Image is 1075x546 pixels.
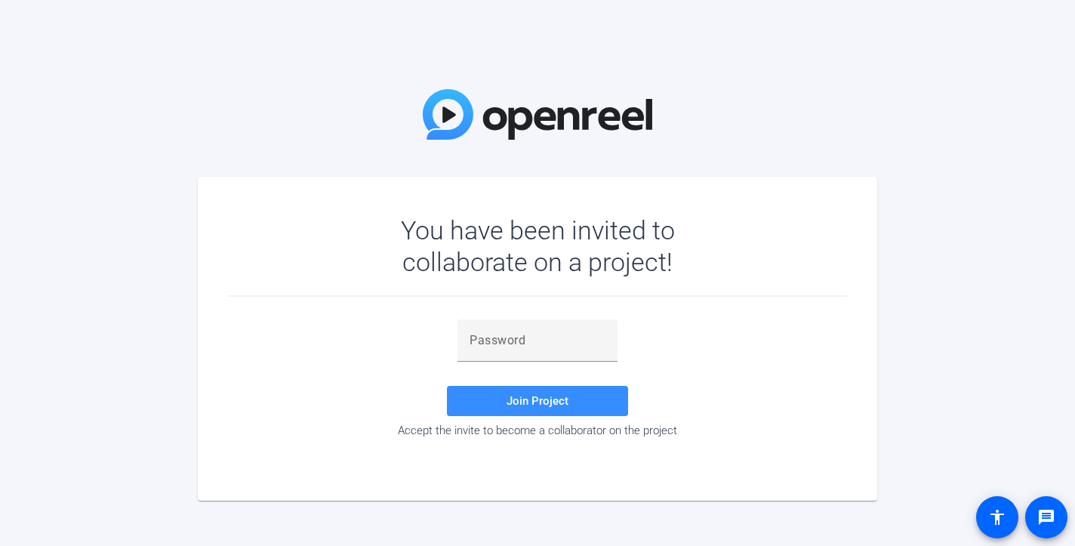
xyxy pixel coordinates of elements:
[357,214,719,278] div: You have been invited to collaborate on a project!
[470,332,605,350] input: Password
[1037,508,1055,526] mat-icon: message
[423,89,652,140] img: OpenReel Logo
[228,424,847,437] div: Accept the invite to become a collaborator on the project
[988,508,1006,526] mat-icon: accessibility
[447,386,628,416] button: Join Project
[507,394,568,408] span: Join Project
